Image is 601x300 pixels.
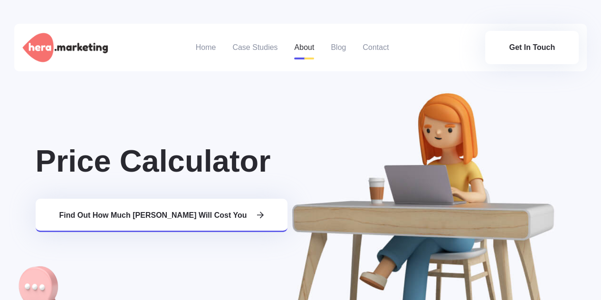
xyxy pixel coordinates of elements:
[36,199,287,232] a: Find out how much [PERSON_NAME] will cost you
[331,24,346,71] a: Blog
[232,24,277,71] a: Case Studies
[485,31,579,64] a: Get In Touch
[363,24,389,71] a: Contact
[36,143,566,180] h3: Price Calculator
[196,24,216,71] a: Home
[294,24,314,71] a: About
